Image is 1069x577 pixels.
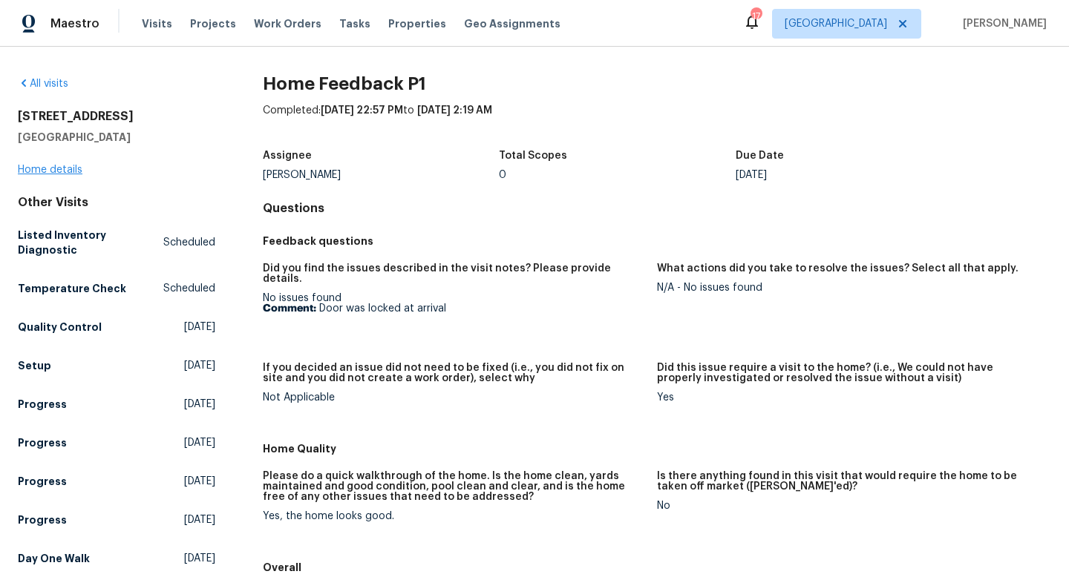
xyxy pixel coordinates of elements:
[18,551,90,566] h5: Day One Walk
[18,228,163,257] h5: Listed Inventory Diagnostic
[184,397,215,412] span: [DATE]
[184,320,215,334] span: [DATE]
[499,151,567,161] h5: Total Scopes
[18,222,215,263] a: Listed Inventory DiagnosticScheduled
[163,281,215,296] span: Scheduled
[18,429,215,456] a: Progress[DATE]
[263,511,645,521] div: Yes, the home looks good.
[184,435,215,450] span: [DATE]
[263,151,312,161] h5: Assignee
[254,16,321,31] span: Work Orders
[18,314,215,340] a: Quality Control[DATE]
[657,263,1019,274] h5: What actions did you take to resolve the issues? Select all that apply.
[657,501,1039,511] div: No
[263,560,1051,575] h5: Overall
[50,16,99,31] span: Maestro
[163,235,215,250] span: Scheduled
[18,512,67,527] h5: Progress
[417,105,492,116] span: [DATE] 2:19 AM
[184,512,215,527] span: [DATE]
[657,471,1039,492] h5: Is there anything found in this visit that would require the home to be taken off market ([PERSON...
[657,363,1039,383] h5: Did this issue require a visit to the home? (i.e., We could not have properly investigated or res...
[499,170,736,180] div: 0
[263,170,500,180] div: [PERSON_NAME]
[263,471,645,502] h5: Please do a quick walkthrough of the home. Is the home clean, yards maintained and good condition...
[657,392,1039,403] div: Yes
[263,263,645,284] h5: Did you find the issues described in the visit notes? Please provide details.
[263,303,645,314] p: Door was locked at arrival
[18,391,215,418] a: Progress[DATE]
[190,16,236,31] span: Projects
[18,545,215,572] a: Day One Walk[DATE]
[18,474,67,489] h5: Progress
[339,19,370,29] span: Tasks
[184,474,215,489] span: [DATE]
[18,435,67,450] h5: Progress
[18,468,215,495] a: Progress[DATE]
[18,281,126,296] h5: Temperature Check
[263,201,1051,216] h4: Questions
[18,352,215,379] a: Setup[DATE]
[263,293,645,314] div: No issues found
[18,507,215,533] a: Progress[DATE]
[18,130,215,145] h5: [GEOGRAPHIC_DATA]
[736,151,784,161] h5: Due Date
[263,303,316,314] b: Comment:
[263,392,645,403] div: Not Applicable
[18,165,82,175] a: Home details
[464,16,560,31] span: Geo Assignments
[785,16,887,31] span: [GEOGRAPHIC_DATA]
[184,551,215,566] span: [DATE]
[18,109,215,124] h2: [STREET_ADDRESS]
[263,234,1051,248] h5: Feedback questions
[18,397,67,412] h5: Progress
[751,9,761,24] div: 17
[263,103,1051,142] div: Completed: to
[957,16,1047,31] span: [PERSON_NAME]
[263,363,645,383] h5: If you decided an issue did not need to be fixed (i.e., you did not fix on site and you did not c...
[142,16,172,31] span: Visits
[321,105,403,116] span: [DATE] 22:57 PM
[184,358,215,373] span: [DATE]
[18,79,68,89] a: All visits
[263,76,1051,91] h2: Home Feedback P1
[18,320,102,334] h5: Quality Control
[736,170,972,180] div: [DATE]
[388,16,446,31] span: Properties
[18,195,215,210] div: Other Visits
[263,441,1051,456] h5: Home Quality
[657,283,1039,293] div: N/A - No issues found
[18,275,215,302] a: Temperature CheckScheduled
[18,358,51,373] h5: Setup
